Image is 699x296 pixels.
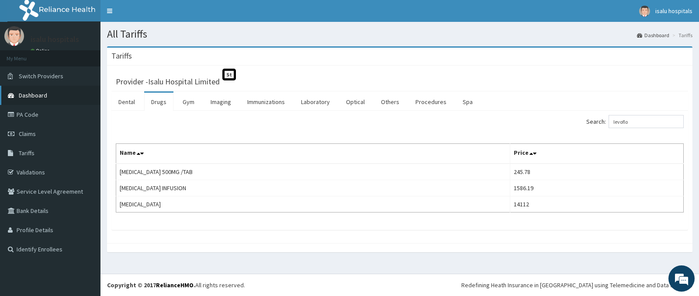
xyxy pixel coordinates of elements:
a: RelianceHMO [156,281,194,289]
th: Name [116,144,510,164]
td: 245.78 [510,164,683,180]
span: Switch Providers [19,72,63,80]
a: Imaging [204,93,238,111]
span: Tariffs [19,149,35,157]
th: Price [510,144,683,164]
div: Chat with us now [45,49,147,60]
span: St [222,69,236,80]
td: 1586.19 [510,180,683,196]
textarea: Type your message and hit 'Enter' [4,200,166,231]
a: Laboratory [294,93,337,111]
input: Search: [609,115,684,128]
td: [MEDICAL_DATA] [116,196,510,212]
div: Minimize live chat window [143,4,164,25]
a: Immunizations [240,93,292,111]
td: [MEDICAL_DATA] 500MG /TAB [116,164,510,180]
div: Redefining Heath Insurance in [GEOGRAPHIC_DATA] using Telemedicine and Data Science! [461,281,692,289]
td: [MEDICAL_DATA] INFUSION [116,180,510,196]
a: Dental [111,93,142,111]
h3: Provider - Isalu Hospital Limited [116,78,220,86]
label: Search: [586,115,684,128]
h3: Tariffs [111,52,132,60]
span: We're online! [51,91,121,179]
a: Dashboard [637,31,669,39]
span: isalu hospitals [655,7,692,15]
a: Drugs [144,93,173,111]
li: Tariffs [670,31,692,39]
img: d_794563401_company_1708531726252_794563401 [16,44,35,66]
strong: Copyright © 2017 . [107,281,195,289]
td: 14112 [510,196,683,212]
a: Spa [456,93,480,111]
a: Others [374,93,406,111]
span: Dashboard [19,91,47,99]
a: Procedures [408,93,453,111]
footer: All rights reserved. [100,274,699,296]
span: Claims [19,130,36,138]
img: User Image [639,6,650,17]
img: User Image [4,26,24,46]
a: Optical [339,93,372,111]
h1: All Tariffs [107,28,692,40]
a: Gym [176,93,201,111]
a: Online [31,48,52,54]
p: isalu hospitals [31,35,79,43]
